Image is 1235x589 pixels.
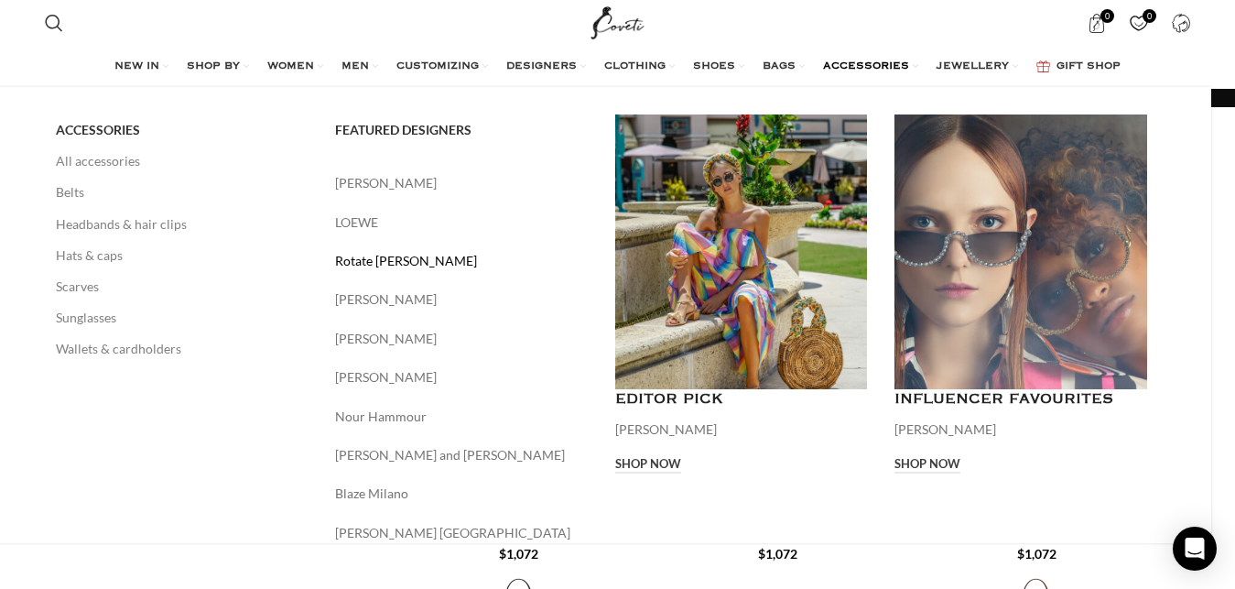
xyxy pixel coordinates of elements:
a: Wallets & cardholders [56,333,309,365]
h4: INFLUENCER FAVOURITES [894,389,1147,410]
a: Site logo [587,14,648,29]
a: [PERSON_NAME] [335,329,588,349]
div: Main navigation [36,49,1200,85]
h4: EDITOR PICK [615,389,868,410]
a: Sunglasses [56,302,309,333]
a: NEW IN [114,49,168,85]
a: [PERSON_NAME] [GEOGRAPHIC_DATA] [335,523,588,543]
a: [PERSON_NAME] and [PERSON_NAME] [335,445,588,465]
a: All accessories [56,146,309,177]
a: [PERSON_NAME] [335,367,588,387]
span: 0 [1143,9,1156,23]
a: 0 [1078,5,1115,41]
span: ACCESSORIES [56,122,140,138]
a: ACCESSORIES [823,49,918,85]
a: Belts [56,177,309,208]
a: Search [36,5,72,41]
a: CLOTHING [604,49,675,85]
a: Banner link [615,115,868,389]
bdi: 1,072 [499,546,538,562]
span: JEWELLERY [937,60,1009,74]
span: BAGS [763,60,796,74]
a: [PERSON_NAME] [335,289,588,310]
a: GIFT SHOP [1036,49,1121,85]
span: $ [499,546,506,562]
div: Open Intercom Messenger [1173,527,1217,571]
a: Shop now [615,457,681,474]
p: [PERSON_NAME] [615,420,868,440]
a: Scarves [56,271,309,302]
a: [PERSON_NAME] [335,173,588,193]
a: DESIGNERS [506,49,586,85]
a: Shop now [894,457,960,474]
a: Hats & caps [56,240,309,271]
span: GIFT SHOP [1056,60,1121,74]
span: SHOP BY [187,60,240,74]
a: JEWELLERY [937,49,1018,85]
a: Blaze Milano [335,484,588,504]
span: FEATURED DESIGNERS [335,122,471,138]
a: Nour Hammour [335,407,588,427]
bdi: 1,072 [758,546,797,562]
a: SHOES [693,49,744,85]
p: [PERSON_NAME] [894,420,1147,440]
span: $ [758,546,765,562]
span: SHOES [693,60,735,74]
a: Rotate [PERSON_NAME] [335,251,588,271]
span: CUSTOMIZING [396,60,479,74]
a: MEN [341,49,378,85]
a: LOEWE [335,213,588,233]
span: 0 [1100,9,1114,23]
a: WOMEN [267,49,323,85]
div: My Wishlist [1120,5,1157,41]
a: Headbands & hair clips [56,209,309,240]
a: Banner link [894,115,1147,389]
span: ACCESSORIES [823,60,909,74]
span: CLOTHING [604,60,666,74]
span: MEN [341,60,369,74]
a: BAGS [763,49,805,85]
img: GiftBag [1036,60,1050,72]
bdi: 1,072 [1017,546,1056,562]
span: WOMEN [267,60,314,74]
a: CUSTOMIZING [396,49,488,85]
span: DESIGNERS [506,60,577,74]
span: NEW IN [114,60,159,74]
span: $ [1017,546,1024,562]
a: 0 [1120,5,1157,41]
a: SHOP BY [187,49,249,85]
